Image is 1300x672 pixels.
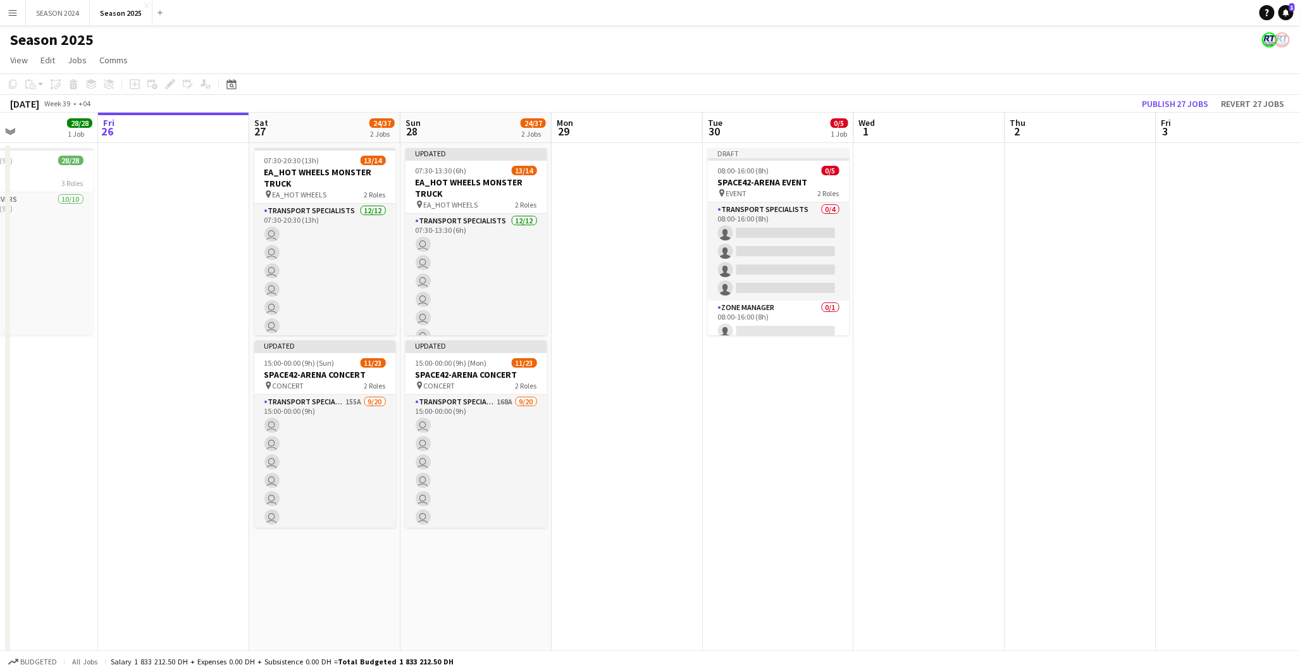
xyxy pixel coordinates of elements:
span: All jobs [70,657,100,666]
button: Publish 27 jobs [1137,96,1214,112]
div: [DATE] [10,97,39,110]
a: 1 [1278,5,1294,20]
button: Season 2025 [90,1,152,25]
button: SEASON 2024 [26,1,90,25]
span: Total Budgeted 1 833 212.50 DH [338,657,454,666]
span: Edit [40,54,55,66]
span: 1 [1289,3,1295,11]
span: Jobs [68,54,87,66]
app-user-avatar: ROAD TRANSIT [1262,32,1277,47]
h1: Season 2025 [10,30,94,49]
a: View [5,52,33,68]
a: Comms [94,52,133,68]
button: Revert 27 jobs [1216,96,1290,112]
div: +04 [78,99,90,108]
span: Budgeted [20,657,57,666]
span: View [10,54,28,66]
a: Edit [35,52,60,68]
span: Week 39 [42,99,73,108]
app-user-avatar: ROAD TRANSIT [1275,32,1290,47]
div: Salary 1 833 212.50 DH + Expenses 0.00 DH + Subsistence 0.00 DH = [111,657,454,666]
a: Jobs [63,52,92,68]
span: Comms [99,54,128,66]
button: Budgeted [6,655,59,669]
